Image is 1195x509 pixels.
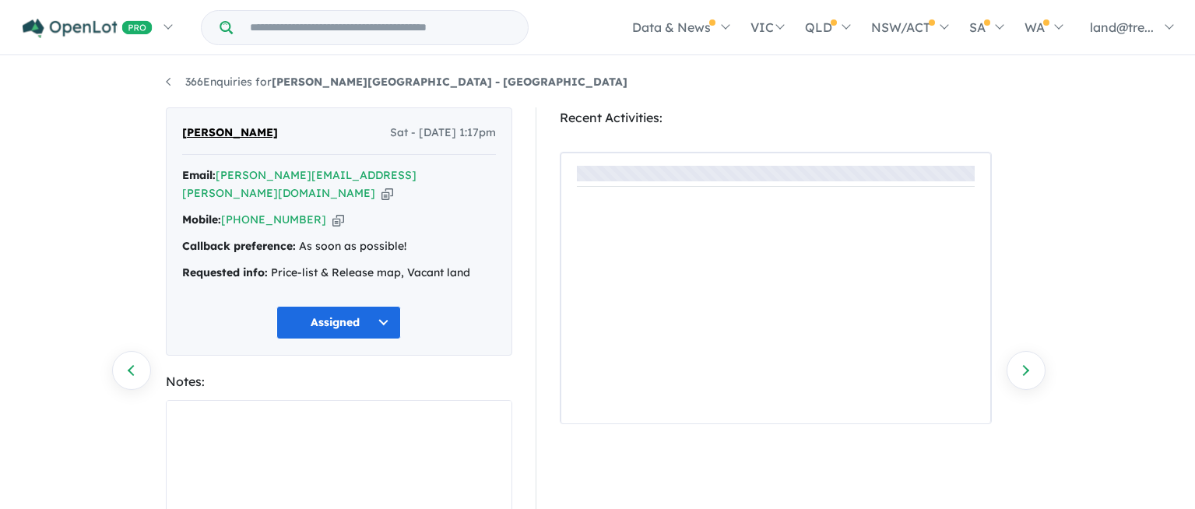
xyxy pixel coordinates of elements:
[390,124,496,142] span: Sat - [DATE] 1:17pm
[182,212,221,226] strong: Mobile:
[221,212,326,226] a: [PHONE_NUMBER]
[182,265,268,279] strong: Requested info:
[182,237,496,256] div: As soon as possible!
[182,264,496,283] div: Price-list & Release map, Vacant land
[166,75,627,89] a: 366Enquiries for[PERSON_NAME][GEOGRAPHIC_DATA] - [GEOGRAPHIC_DATA]
[236,11,525,44] input: Try estate name, suburb, builder or developer
[166,73,1030,92] nav: breadcrumb
[182,239,296,253] strong: Callback preference:
[1090,19,1154,35] span: land@tre...
[381,185,393,202] button: Copy
[182,168,416,201] a: [PERSON_NAME][EMAIL_ADDRESS][PERSON_NAME][DOMAIN_NAME]
[23,19,153,38] img: Openlot PRO Logo White
[166,371,512,392] div: Notes:
[276,306,401,339] button: Assigned
[182,124,278,142] span: [PERSON_NAME]
[560,107,992,128] div: Recent Activities:
[332,212,344,228] button: Copy
[272,75,627,89] strong: [PERSON_NAME][GEOGRAPHIC_DATA] - [GEOGRAPHIC_DATA]
[182,168,216,182] strong: Email:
